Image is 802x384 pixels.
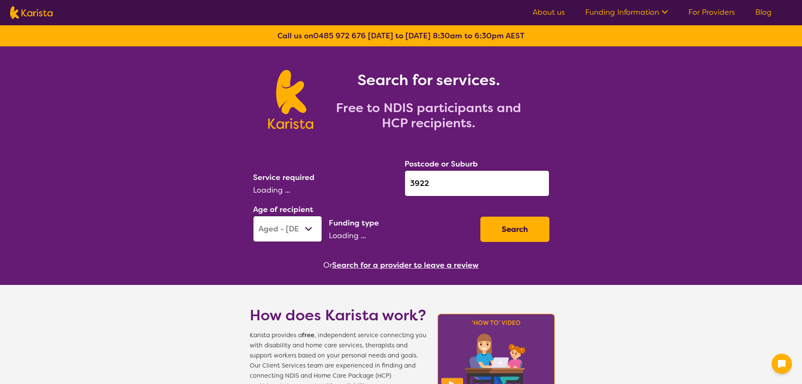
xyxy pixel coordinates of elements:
[405,159,478,169] label: Postcode or Suburb
[755,7,772,17] a: Blog
[585,7,668,17] a: Funding Information
[329,218,379,228] label: Funding type
[533,7,565,17] a: About us
[323,259,332,271] span: Or
[323,70,534,90] h1: Search for services.
[302,331,314,339] b: free
[10,6,53,19] img: Karista logo
[688,7,735,17] a: For Providers
[480,217,549,242] button: Search
[250,305,426,325] h1: How does Karista work?
[277,31,525,41] b: Call us on [DATE] to [DATE] 8:30am to 6:30pm AEST
[405,170,549,196] input: Type
[332,259,479,271] button: Search for a provider to leave a review
[313,31,366,41] a: 0485 972 676
[253,172,314,183] label: Service required
[253,204,313,215] label: Age of recipient
[268,70,313,129] img: Karista logo
[329,229,474,242] div: Loading ...
[323,100,534,131] h2: Free to NDIS participants and HCP recipients.
[253,184,398,196] div: Loading ...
